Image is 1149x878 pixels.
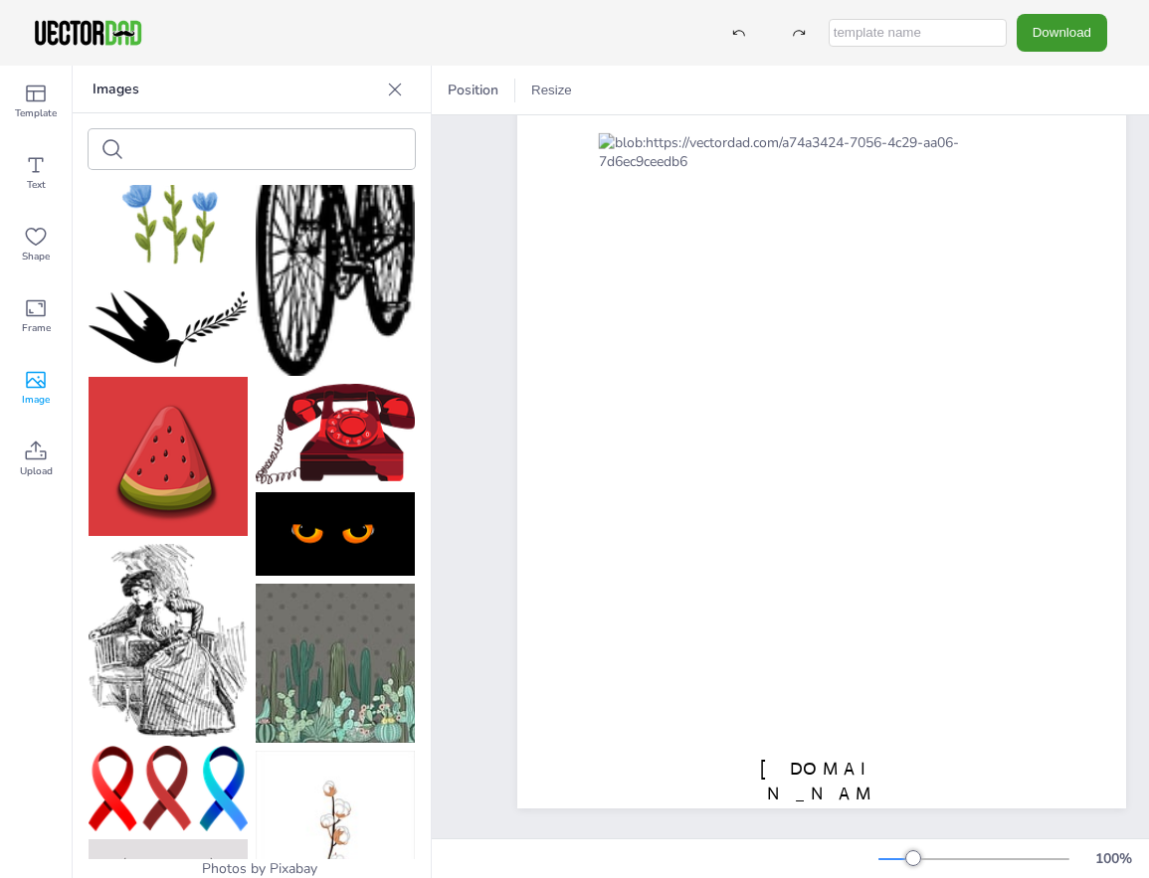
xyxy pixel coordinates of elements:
[256,584,415,743] img: cactus-5368688_150.jpg
[15,105,57,121] span: Template
[89,544,248,738] img: sitting-lady-2665587_150.png
[256,492,415,575] img: eyes-285825_150.png
[444,81,502,99] span: Position
[22,392,50,408] span: Image
[1089,849,1137,868] div: 100 %
[20,463,53,479] span: Upload
[22,249,50,264] span: Shape
[523,75,580,106] button: Resize
[89,289,248,369] img: swallow-1152838_150.png
[256,384,415,484] img: phone-388838_150.png
[256,58,415,376] img: vintage-bike-2468725_150.png
[32,18,144,48] img: VectorDad-1.png
[27,177,46,193] span: Text
[89,746,248,831] img: flakes-3532236_150.png
[93,66,379,113] p: Images
[1017,14,1107,51] button: Download
[22,320,51,336] span: Frame
[829,19,1007,47] input: template name
[760,758,883,829] span: [DOMAIN_NAME]
[89,122,248,281] img: flowers-7475758_150.png
[89,377,248,536] img: watermelon-7226708_150.png
[270,859,317,878] a: Pixabay
[73,859,431,878] div: Photos by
